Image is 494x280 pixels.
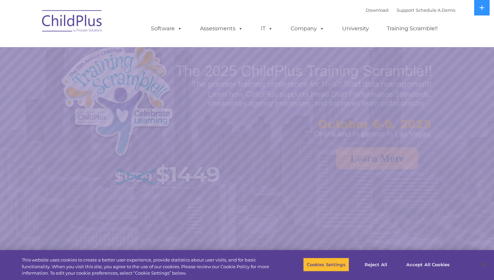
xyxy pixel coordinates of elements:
[336,147,418,169] a: Learn More
[193,22,250,35] a: Assessments
[22,257,272,277] div: This website uses cookies to create a better user experience, provide statistics about user visit...
[476,257,491,272] button: Close
[39,5,106,39] img: ChildPlus by Procare Solutions
[144,22,189,35] a: Software
[380,22,444,35] a: Training Scramble!!
[397,7,414,13] a: Support
[284,22,331,35] a: Company
[335,22,376,35] a: University
[254,22,280,35] a: IT
[366,7,388,13] a: Download
[303,257,349,272] button: Cookies Settings
[355,257,397,272] button: Reject All
[403,257,453,272] button: Accept All Cookies
[416,7,455,13] a: Schedule A Demo
[366,7,455,13] font: |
